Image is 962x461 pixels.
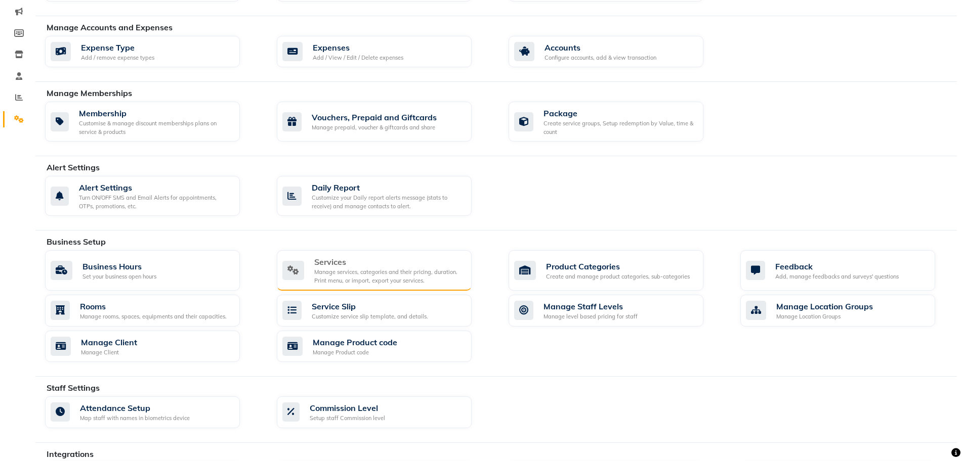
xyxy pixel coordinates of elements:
[277,295,493,327] a: Service SlipCustomize service slip template, and details.
[312,194,464,210] div: Customize your Daily report alerts message (stats to receive) and manage contacts to alert.
[314,268,464,285] div: Manage services, categories and their pricing, duration. Print menu, or import, export your servi...
[543,300,638,312] div: Manage Staff Levels
[509,36,725,68] a: AccountsConfigure accounts, add & view transaction
[79,194,232,210] div: Turn ON/OFF SMS and Email Alerts for appointments, OTPs, promotions, etc.
[776,312,873,321] div: Manage Location Groups
[45,295,262,327] a: RoomsManage rooms, spaces, equipments and their capacities.
[79,181,232,194] div: Alert Settings
[546,272,690,281] div: Create and manage product categories, sub-categories
[776,300,873,312] div: Manage Location Groups
[79,119,232,136] div: Customise & manage discount memberships plans on service & products
[277,396,493,428] a: Commission LevelSetup staff Commission level
[310,414,385,423] div: Setup staff Commission level
[81,54,154,62] div: Add / remove expense types
[312,312,428,321] div: Customize service slip template, and details.
[543,312,638,321] div: Manage level based pricing for staff
[543,107,695,119] div: Package
[509,102,725,142] a: PackageCreate service groups, Setup redemption by Value, time & count
[82,260,156,272] div: Business Hours
[81,41,154,54] div: Expense Type
[45,102,262,142] a: MembershipCustomise & manage discount memberships plans on service & products
[314,256,464,268] div: Services
[45,396,262,428] a: Attendance SetupMap staff with names in biometrics device
[82,272,156,281] div: Set your business open hours
[45,176,262,216] a: Alert SettingsTurn ON/OFF SMS and Email Alerts for appointments, OTPs, promotions, etc.
[277,331,493,362] a: Manage Product codeManage Product code
[313,336,397,348] div: Manage Product code
[775,260,899,272] div: Feedback
[277,36,493,68] a: ExpensesAdd / View / Edit / Delete expenses
[313,54,403,62] div: Add / View / Edit / Delete expenses
[45,331,262,362] a: Manage ClientManage Client
[545,54,656,62] div: Configure accounts, add & view transaction
[79,107,232,119] div: Membership
[45,250,262,291] a: Business HoursSet your business open hours
[312,300,428,312] div: Service Slip
[775,272,899,281] div: Add, manage feedbacks and surveys' questions
[277,102,493,142] a: Vouchers, Prepaid and GiftcardsManage prepaid, voucher & giftcards and share
[509,295,725,327] a: Manage Staff LevelsManage level based pricing for staff
[740,250,957,291] a: FeedbackAdd, manage feedbacks and surveys' questions
[80,312,227,321] div: Manage rooms, spaces, equipments and their capacities.
[740,295,957,327] a: Manage Location GroupsManage Location Groups
[277,250,493,291] a: ServicesManage services, categories and their pricing, duration. Print menu, or import, export yo...
[312,111,437,123] div: Vouchers, Prepaid and Giftcards
[80,300,227,312] div: Rooms
[545,41,656,54] div: Accounts
[310,402,385,414] div: Commission Level
[312,181,464,194] div: Daily Report
[45,36,262,68] a: Expense TypeAdd / remove expense types
[509,250,725,291] a: Product CategoriesCreate and manage product categories, sub-categories
[546,260,690,272] div: Product Categories
[80,414,190,423] div: Map staff with names in biometrics device
[80,402,190,414] div: Attendance Setup
[312,123,437,132] div: Manage prepaid, voucher & giftcards and share
[543,119,695,136] div: Create service groups, Setup redemption by Value, time & count
[277,176,493,216] a: Daily ReportCustomize your Daily report alerts message (stats to receive) and manage contacts to ...
[81,348,137,357] div: Manage Client
[81,336,137,348] div: Manage Client
[313,41,403,54] div: Expenses
[313,348,397,357] div: Manage Product code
